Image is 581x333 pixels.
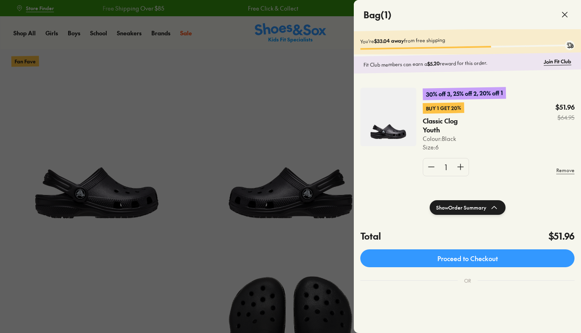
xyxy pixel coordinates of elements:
[360,34,575,45] p: You're from free shipping
[427,60,440,67] b: $5.20
[549,229,575,243] h4: $51.96
[374,37,404,44] b: $33.04 away
[360,88,416,146] img: 4-493676.jpg
[360,229,381,243] h4: Total
[555,113,575,122] s: $64.95
[360,301,575,322] iframe: PayPal-paypal
[423,87,506,100] p: 30% off 3, 25% off 2, 20% off 1
[458,270,478,291] div: OR
[430,200,506,215] button: ShowOrder Summary
[364,58,540,69] p: Fit Club members can earn a reward for this order.
[544,58,571,65] a: Join Fit Club
[423,102,464,114] p: Buy 1 Get 20%
[555,103,575,112] p: $51.96
[423,143,476,151] p: Size : 6
[439,158,452,176] div: 1
[360,249,575,267] a: Proceed to Checkout
[364,8,392,22] h4: Bag ( 1 )
[423,134,476,143] p: Colour: Black
[423,117,466,134] p: Classic Clog Youth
